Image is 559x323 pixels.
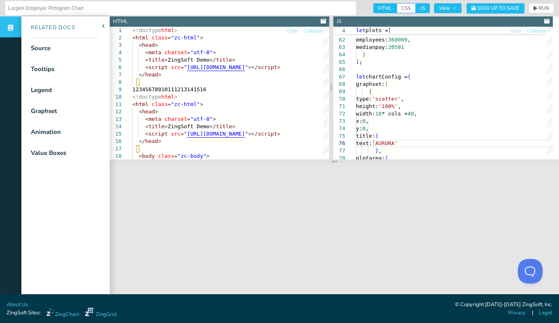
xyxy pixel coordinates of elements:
span: script [148,131,168,137]
span: > [232,57,236,63]
span: "utf-8" [190,49,213,55]
span: CSS [397,3,416,13]
span: 'AURORA' [372,140,398,146]
div: Source [31,44,51,53]
button: Copy [286,27,298,35]
span: > [164,123,168,129]
span: [URL][DOMAIN_NAME] [187,64,245,70]
span: script [258,131,277,137]
span: title: [356,133,375,139]
span: class [158,153,174,159]
span: body [142,153,155,159]
span: RUN [538,6,549,11]
span: charset [164,116,187,122]
span: [ [385,81,388,87]
div: 76 [333,140,345,147]
span: , [365,118,369,124]
span: HTML [373,3,397,13]
div: 74 [333,125,345,132]
span: chartConfig = [365,74,407,80]
span: plots = [365,27,388,33]
span: ; [359,59,363,65]
span: script [258,64,277,70]
span: < [139,153,142,159]
span: > [164,57,168,63]
span: 0 [363,125,366,132]
div: 75 [333,132,345,140]
span: JS [416,3,430,13]
span: > [213,116,216,122]
button: Collapse [303,27,323,35]
span: title [148,123,164,129]
div: 16 [110,138,122,145]
span: 0 [363,118,366,124]
span: = [168,101,171,107]
span: 20581 [388,44,404,50]
a: About Us [7,301,28,309]
span: , [365,125,369,132]
div: 71 [333,103,345,110]
span: > [277,131,280,137]
iframe: Toggle Customer Support [518,259,543,284]
span: = [187,49,190,55]
div: Value Boxes [31,148,66,158]
span: html [161,94,174,100]
span: " [184,131,187,137]
span: src [171,64,180,70]
span: 18 [375,111,382,117]
button: View [434,3,462,13]
span: src [171,131,180,137]
button: Copy [509,27,522,35]
span: ZingSoft Demo [168,123,210,129]
span: <!doctype [132,27,161,33]
span: title [216,123,232,129]
span: "utf-8" [190,116,213,122]
div: Legend [31,85,52,95]
span: Collapse [527,28,546,33]
span: html [161,27,174,33]
span: } [375,148,379,154]
span: = [180,131,184,137]
span: < [145,57,148,63]
span: 368000 [388,37,407,43]
div: 4 [110,49,122,56]
span: class [152,101,168,107]
span: plotarea: [356,155,385,161]
span: y: [356,125,363,132]
span: > [155,42,158,48]
div: 10 [110,93,122,101]
span: head [142,108,155,115]
span: [URL][DOMAIN_NAME] [187,131,245,137]
div: 73 [333,118,345,125]
span: < [139,42,142,48]
span: Copy [510,28,521,33]
div: 18 [110,152,122,160]
span: , [401,96,404,102]
div: 66 [333,66,345,73]
span: > [174,94,178,100]
div: JS [337,18,342,25]
div: Graphset [31,106,57,116]
span: , [414,111,417,117]
span: = [180,64,184,70]
span: > [200,101,203,107]
button: Sign Up to Save [467,3,524,14]
span: < [145,123,148,129]
span: " [245,131,248,137]
span: ZingSoft Sites: [7,309,41,317]
a: Privacy [508,309,526,317]
span: * cols + [382,111,408,117]
span: " [184,64,187,70]
span: > [277,64,280,70]
span: = [174,153,178,159]
span: } [363,51,366,58]
span: head [145,72,158,78]
div: 3 [110,42,122,49]
span: , [398,103,401,109]
div: 7 [110,71,122,78]
a: Legal [539,309,552,317]
span: meta [148,49,161,55]
span: ></ [248,64,258,70]
span: "zc-html" [171,35,200,41]
div: 13 [110,115,122,123]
